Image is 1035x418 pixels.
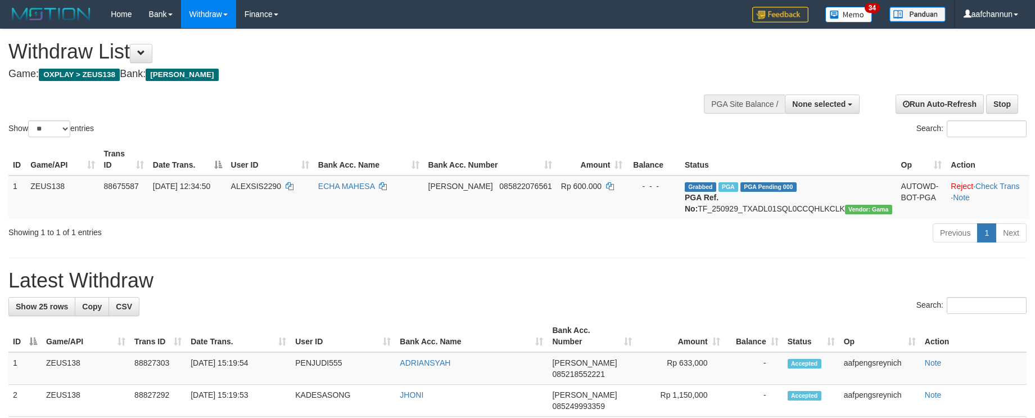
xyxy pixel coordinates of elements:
span: Copy [82,302,102,311]
td: AUTOWD-BOT-PGA [897,176,947,219]
input: Search: [947,120,1027,137]
a: CSV [109,297,139,316]
th: Op: activate to sort column ascending [897,143,947,176]
td: KADESASONG [291,385,395,417]
td: ZEUS138 [26,176,99,219]
th: ID [8,143,26,176]
th: Bank Acc. Number: activate to sort column ascending [424,143,557,176]
th: User ID: activate to sort column ascending [227,143,314,176]
div: - - - [631,181,676,192]
td: - [725,352,783,385]
td: 2 [8,385,42,417]
td: Rp 1,150,000 [636,385,725,417]
span: Accepted [788,359,821,368]
th: Op: activate to sort column ascending [839,320,920,352]
th: User ID: activate to sort column ascending [291,320,395,352]
th: Amount: activate to sort column ascending [557,143,627,176]
th: Balance: activate to sort column ascending [725,320,783,352]
th: Balance [627,143,680,176]
img: Button%20Memo.svg [825,7,873,23]
img: panduan.png [889,7,946,22]
th: Bank Acc. Name: activate to sort column ascending [395,320,548,352]
label: Search: [916,297,1027,314]
span: Copy 085218552221 to clipboard [552,370,604,379]
td: ZEUS138 [42,352,130,385]
a: Show 25 rows [8,297,75,316]
span: PGA Pending [740,182,797,192]
span: [PERSON_NAME] [428,182,493,191]
span: Rp 600.000 [561,182,602,191]
span: Copy 085249993359 to clipboard [552,402,604,411]
th: Amount: activate to sort column ascending [636,320,725,352]
th: Status [680,143,897,176]
div: PGA Site Balance / [704,95,785,114]
th: Game/API: activate to sort column ascending [26,143,99,176]
td: [DATE] 15:19:53 [186,385,291,417]
td: 88827292 [130,385,186,417]
span: [PERSON_NAME] [146,69,218,81]
a: Note [953,193,970,202]
span: [PERSON_NAME] [552,358,617,367]
td: TF_250929_TXADL01SQL0CCQHLKCLK [680,176,897,219]
span: 34 [865,3,880,13]
td: aafpengsreynich [839,352,920,385]
span: Show 25 rows [16,302,68,311]
td: [DATE] 15:19:54 [186,352,291,385]
td: 1 [8,352,42,385]
span: CSV [116,302,132,311]
h4: Game: Bank: [8,69,679,80]
a: Previous [933,223,978,242]
h1: Latest Withdraw [8,269,1027,292]
th: Date Trans.: activate to sort column ascending [186,320,291,352]
a: Note [925,358,942,367]
b: PGA Ref. No: [685,193,718,213]
span: None selected [792,100,846,109]
span: Vendor URL: https://trx31.1velocity.biz [845,205,892,214]
span: Accepted [788,391,821,401]
th: Trans ID: activate to sort column ascending [130,320,186,352]
div: Showing 1 to 1 of 1 entries [8,222,423,238]
td: · · [946,176,1029,219]
td: ZEUS138 [42,385,130,417]
label: Show entries [8,120,94,137]
a: Stop [986,95,1018,114]
a: Check Trans [975,182,1020,191]
span: ALEXSIS2290 [231,182,282,191]
img: MOTION_logo.png [8,6,94,23]
a: Run Auto-Refresh [896,95,984,114]
a: Next [996,223,1027,242]
a: Copy [75,297,109,316]
label: Search: [916,120,1027,137]
a: 1 [977,223,996,242]
input: Search: [947,297,1027,314]
th: Bank Acc. Number: activate to sort column ascending [548,320,636,352]
th: Game/API: activate to sort column ascending [42,320,130,352]
img: Feedback.jpg [752,7,808,23]
a: JHONI [400,390,423,399]
a: ECHA MAHESA [318,182,374,191]
span: Grabbed [685,182,716,192]
a: Reject [951,182,973,191]
td: 88827303 [130,352,186,385]
button: None selected [785,95,860,114]
span: 88675587 [104,182,139,191]
td: aafpengsreynich [839,385,920,417]
td: 1 [8,176,26,219]
td: PENJUDI555 [291,352,395,385]
td: Rp 633,000 [636,352,725,385]
a: ADRIANSYAH [400,358,450,367]
th: Trans ID: activate to sort column ascending [100,143,148,176]
th: Status: activate to sort column ascending [783,320,839,352]
td: - [725,385,783,417]
span: Copy 085822076561 to clipboard [499,182,552,191]
span: OXPLAY > ZEUS138 [39,69,120,81]
select: Showentries [28,120,70,137]
span: [DATE] 12:34:50 [153,182,210,191]
th: Bank Acc. Name: activate to sort column ascending [314,143,424,176]
span: Marked by aafpengsreynich [718,182,738,192]
th: Date Trans.: activate to sort column descending [148,143,227,176]
span: [PERSON_NAME] [552,390,617,399]
th: Action [946,143,1029,176]
h1: Withdraw List [8,41,679,63]
a: Note [925,390,942,399]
